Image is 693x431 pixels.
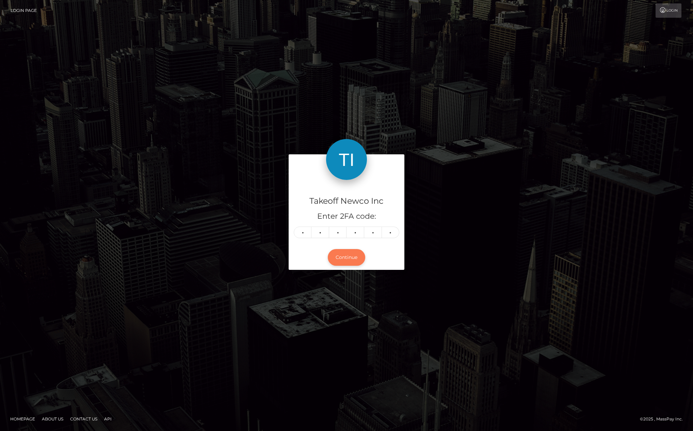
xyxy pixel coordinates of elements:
[294,195,399,207] h4: Takeoff Newco Inc
[656,3,681,18] a: Login
[328,249,365,266] button: Continue
[67,414,100,424] a: Contact Us
[294,211,399,222] h5: Enter 2FA code:
[11,3,37,18] a: Login Page
[101,414,114,424] a: API
[39,414,66,424] a: About Us
[7,414,38,424] a: Homepage
[326,139,367,180] img: Takeoff Newco Inc
[640,415,688,423] div: © 2025 , MassPay Inc.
